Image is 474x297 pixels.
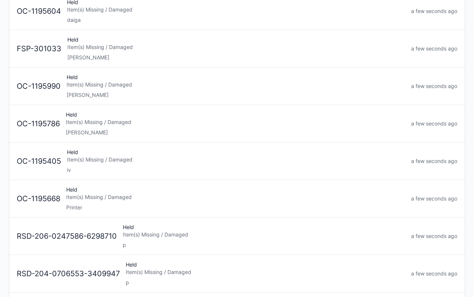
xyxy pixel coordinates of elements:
div: Held [64,74,408,99]
div: a few seconds ago [408,120,460,127]
a: OC-1195786HeldItem(s) Missing / Damaged[PERSON_NAME]a few seconds ago [9,105,465,143]
div: a few seconds ago [408,195,460,202]
div: OC-1195990 [14,81,64,92]
div: Held [123,261,408,286]
div: OC-1195668 [14,193,63,204]
div: Item(s) Missing / Damaged [67,156,405,163]
div: daiga [67,16,405,24]
div: Held [64,148,408,174]
div: Item(s) Missing / Damaged [66,118,405,126]
div: a few seconds ago [408,232,460,240]
div: p [126,279,405,286]
div: Item(s) Missing / Damaged [67,81,405,88]
div: Printer [66,204,405,211]
a: RSD-204-0706553-3409947HeldItem(s) Missing / Damagedpa few seconds ago [9,255,465,293]
a: RSD-206-0247586-6298710HeldItem(s) Missing / Damagedpa few seconds ago [9,218,465,255]
div: Item(s) Missing / Damaged [123,231,405,238]
div: OC-1195786 [14,118,63,129]
div: [PERSON_NAME] [66,129,405,136]
div: Held [64,36,408,61]
div: Item(s) Missing / Damaged [67,6,405,13]
div: Held [63,186,408,211]
a: OC-1195990HeldItem(s) Missing / Damaged[PERSON_NAME]a few seconds ago [9,68,465,105]
div: OC-1195405 [14,156,64,167]
div: Held [120,223,408,249]
div: Item(s) Missing / Damaged [66,193,405,201]
div: Item(s) Missing / Damaged [67,43,405,51]
div: OC-1195604 [14,6,64,17]
div: FSP-301033 [14,43,64,54]
div: Item(s) Missing / Damaged [126,268,405,276]
div: a few seconds ago [408,45,460,52]
div: RSD-204-0706553-3409947 [14,268,123,279]
div: a few seconds ago [408,157,460,165]
a: FSP-301033HeldItem(s) Missing / Damaged[PERSON_NAME]a few seconds ago [9,30,465,68]
a: OC-1195405HeldItem(s) Missing / Damagediva few seconds ago [9,143,465,180]
div: p [123,241,405,249]
div: iv [67,166,405,174]
a: OC-1195668HeldItem(s) Missing / DamagedPrintera few seconds ago [9,180,465,218]
div: a few seconds ago [408,7,460,15]
div: RSD-206-0247586-6298710 [14,231,120,242]
div: [PERSON_NAME] [67,91,405,99]
div: a few seconds ago [408,82,460,90]
div: [PERSON_NAME] [67,54,405,61]
div: a few seconds ago [408,270,460,277]
div: Held [63,111,408,136]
